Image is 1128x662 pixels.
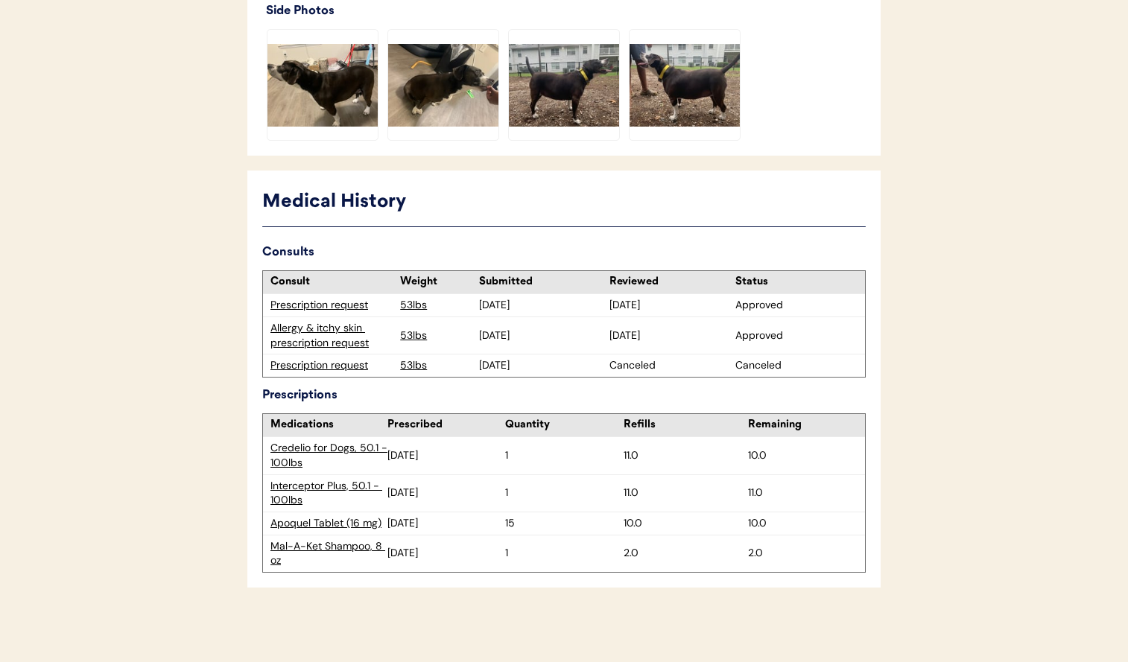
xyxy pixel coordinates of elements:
div: 10.0 [748,516,865,531]
div: Consult [270,275,393,290]
div: Side Photos [266,1,866,22]
div: 10.0 [624,516,741,531]
img: image.jpg [267,30,378,140]
div: [DATE] [479,328,601,343]
div: Mal-A-Ket Shampoo, 8 oz [270,539,387,568]
div: Consults [262,242,866,263]
div: Refills [624,418,741,433]
div: Interceptor Plus, 50.1 - 100lbs [270,479,387,508]
div: [DATE] [387,516,505,531]
div: 1 [505,546,623,561]
div: 1 [505,448,623,463]
div: Canceled [735,358,858,373]
div: Status [735,275,858,290]
div: 11.0 [624,448,741,463]
div: Submitted [479,275,601,290]
div: 11.0 [624,486,741,500]
div: [DATE] [479,358,601,373]
div: Apoquel Tablet (16 mg) [270,516,387,531]
div: Allergy & itchy skin prescription request [270,321,393,350]
div: Quantity [505,418,623,433]
div: Reviewed [609,275,732,290]
div: 10.0 [748,448,865,463]
div: 53lbs [400,328,475,343]
div: Prescription request [270,298,393,313]
div: 11.0 [748,486,865,500]
div: [DATE] [387,486,505,500]
div: Medical History [262,188,866,217]
div: Approved [735,298,858,313]
div: 15 [505,516,623,531]
div: 53lbs [400,358,475,373]
div: Medications [270,418,387,433]
div: Canceled [609,358,732,373]
div: Approved [735,328,858,343]
div: [DATE] [387,448,505,463]
div: Weight [400,275,475,290]
div: Prescribed [387,418,505,433]
div: 2.0 [748,546,865,561]
div: [DATE] [479,298,601,313]
div: Prescription request [270,358,393,373]
div: [DATE] [609,328,732,343]
div: 53lbs [400,298,475,313]
div: Remaining [748,418,865,433]
div: Prescriptions [262,385,866,406]
div: [DATE] [609,298,732,313]
div: [DATE] [387,546,505,561]
div: 2.0 [624,546,741,561]
img: IMG_1402.jpeg [509,30,619,140]
div: 1 [505,486,623,500]
img: IMG_1400.jpeg [630,30,740,140]
img: image.jpg [388,30,498,140]
div: Credelio for Dogs, 50.1 - 100lbs [270,441,387,470]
